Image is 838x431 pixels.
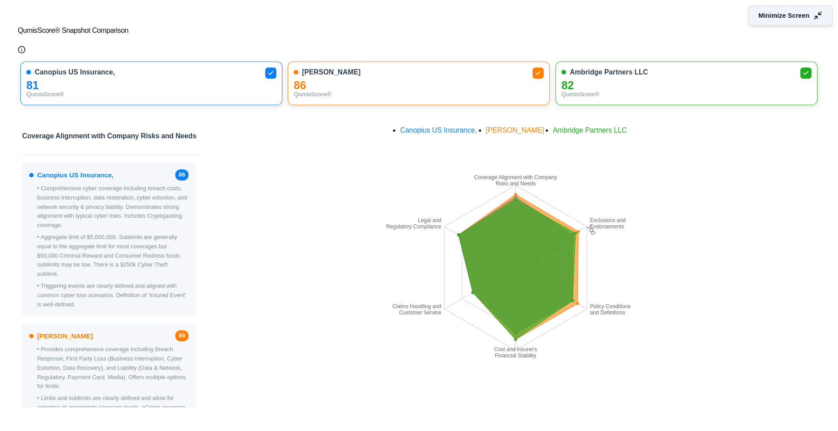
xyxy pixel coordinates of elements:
[400,126,477,134] span: Canopius US Insurance,
[759,11,810,20] span: Minimize Screen
[399,310,442,316] tspan: Customer Service
[175,169,189,180] span: 86
[27,90,277,99] div: QumisScore®
[37,233,189,279] p: • Aggregate limit of $5,000,000. Sublimits are generally equal to the aggregate limit for most co...
[494,346,537,353] tspan: Cost and Insurer's
[586,224,598,236] tspan: 100
[495,353,536,359] tspan: Financial Stability
[27,81,277,90] div: 81
[37,282,189,309] p: • Triggering events are clearly defined and aligned with common cyber loss scenarios. Definition ...
[496,181,536,187] tspan: Risks and Needs
[475,174,557,180] tspan: Coverage Alignment with Company
[570,68,648,77] span: Ambridge Partners LLC
[553,126,627,134] span: Ambridge Partners LLC
[18,46,26,54] button: Qumis Score Info
[561,81,811,90] div: 82
[37,331,93,341] span: [PERSON_NAME]
[37,184,189,230] p: • Comprehensive cyber coverage including breach costs, business interruption, data restoration, c...
[294,81,544,90] div: 86
[486,126,545,134] span: [PERSON_NAME]
[302,68,361,77] span: [PERSON_NAME]
[37,394,189,421] p: • Limits and sublimits are clearly defined and allow for selection of appropriate coverage levels...
[590,310,625,316] tspan: and Definitions
[386,224,442,230] tspan: Regulatory Compliance
[561,90,811,99] div: QumisScore®
[35,68,115,77] span: Canopius US Insurance,
[590,224,624,230] tspan: Endorsements
[37,170,114,180] span: Canopius US Insurance,
[294,90,544,99] div: QumisScore®
[37,345,189,391] p: • Provides comprehensive coverage including Breach Response, First Party Loss (Business Interrupt...
[393,303,442,310] tspan: Claims Handling and
[590,217,626,223] tspan: Exclusions and
[22,128,197,149] h2: Coverage Alignment with Company Risks and Needs
[175,330,189,341] span: 89
[749,5,833,26] button: Minimize Screen
[18,16,820,45] button: QumisScore® Snapshot Comparison
[418,217,441,223] tspan: Legal and
[590,303,631,310] tspan: Policy Conditions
